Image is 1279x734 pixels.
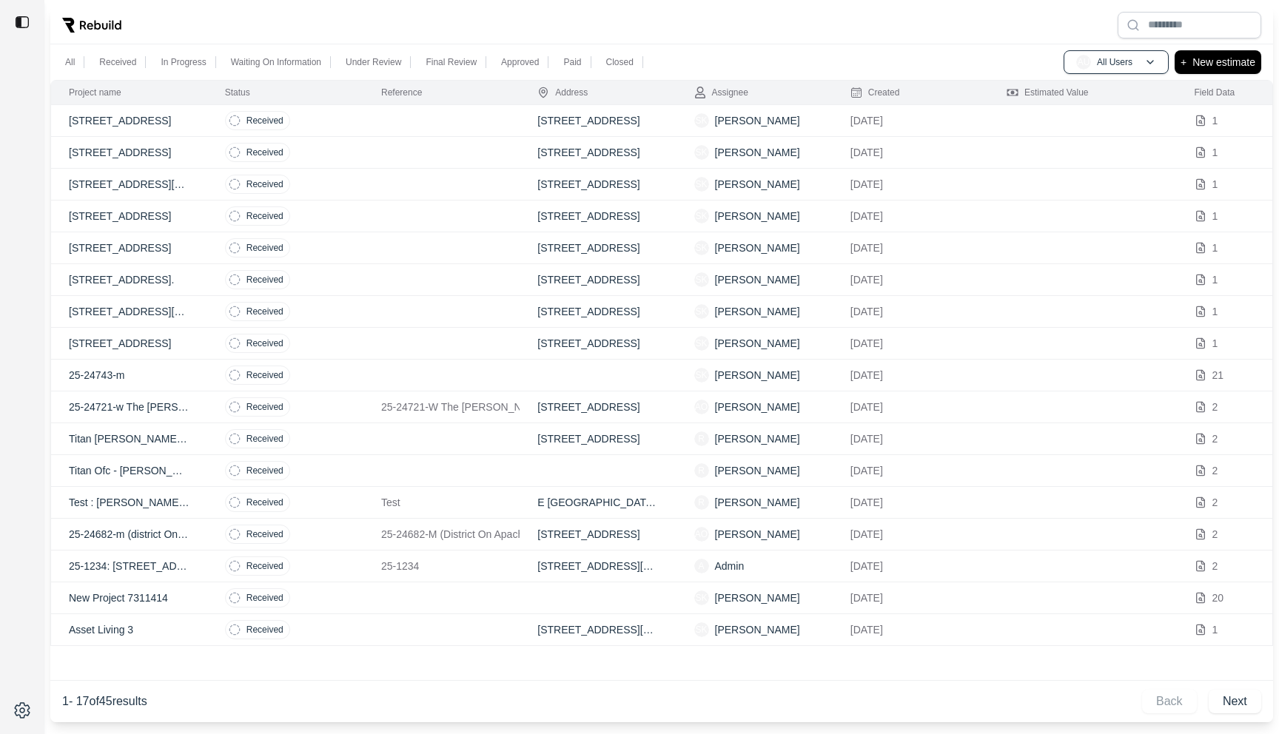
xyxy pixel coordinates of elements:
[426,56,477,68] p: Final Review
[1007,87,1089,98] div: Estimated Value
[69,336,189,351] p: [STREET_ADDRESS]
[1212,431,1218,446] p: 2
[520,519,676,550] td: [STREET_ADDRESS]
[520,487,676,519] td: E [GEOGRAPHIC_DATA], [GEOGRAPHIC_DATA]
[850,527,971,542] p: [DATE]
[715,113,800,128] p: [PERSON_NAME]
[69,272,189,287] p: [STREET_ADDRESS].
[850,368,971,383] p: [DATE]
[1195,87,1235,98] div: Field Data
[1097,56,1132,68] p: All Users
[1212,240,1218,255] p: 1
[520,423,676,455] td: [STREET_ADDRESS]
[850,304,971,319] p: [DATE]
[1064,50,1169,74] button: AUAll Users
[694,400,709,414] span: AO
[69,400,189,414] p: 25-24721-w The [PERSON_NAME] One: [STREET_ADDRESS][US_STATE]
[69,590,189,605] p: New Project 7311414
[69,304,189,319] p: [STREET_ADDRESS][US_STATE]
[715,559,745,573] p: Admin
[1212,304,1218,319] p: 1
[15,15,30,30] img: toggle sidebar
[246,274,283,286] p: Received
[850,622,971,637] p: [DATE]
[1175,50,1261,74] button: +New estimate
[246,178,283,190] p: Received
[69,431,189,446] p: Titan [PERSON_NAME] Ofc 2 [DATE]
[537,87,588,98] div: Address
[850,559,971,573] p: [DATE]
[1212,209,1218,223] p: 1
[1209,690,1261,713] button: Next
[694,559,709,573] span: A
[694,304,709,319] span: SK
[246,592,283,604] p: Received
[520,264,676,296] td: [STREET_ADDRESS]
[246,465,283,477] p: Received
[715,272,800,287] p: [PERSON_NAME]
[381,559,502,573] p: 25-1234
[850,145,971,160] p: [DATE]
[69,368,189,383] p: 25-24743-m
[69,113,189,128] p: [STREET_ADDRESS]
[715,590,800,605] p: [PERSON_NAME]
[1212,463,1218,478] p: 2
[715,240,800,255] p: [PERSON_NAME]
[1192,53,1255,71] p: New estimate
[381,527,502,542] p: 25-24682-M (District On Apache 1016)
[694,463,709,478] span: R
[1212,400,1218,414] p: 2
[381,87,422,98] div: Reference
[850,177,971,192] p: [DATE]
[501,56,539,68] p: Approved
[563,56,581,68] p: Paid
[69,495,189,510] p: Test : [PERSON_NAME] Office
[1212,495,1218,510] p: 2
[1212,368,1224,383] p: 21
[1212,622,1218,637] p: 1
[694,113,709,128] span: SK
[246,306,283,317] p: Received
[850,272,971,287] p: [DATE]
[246,401,283,413] p: Received
[694,431,709,446] span: R
[246,147,283,158] p: Received
[694,622,709,637] span: SK
[520,328,676,360] td: [STREET_ADDRESS]
[694,272,709,287] span: SK
[694,527,709,542] span: AO
[715,368,800,383] p: [PERSON_NAME]
[850,431,971,446] p: [DATE]
[520,105,676,137] td: [STREET_ADDRESS]
[715,400,800,414] p: [PERSON_NAME]
[1212,272,1218,287] p: 1
[246,337,283,349] p: Received
[1181,53,1186,71] p: +
[381,495,502,510] p: Test
[69,145,189,160] p: [STREET_ADDRESS]
[850,495,971,510] p: [DATE]
[850,336,971,351] p: [DATE]
[69,559,189,573] p: 25-1234: [STREET_ADDRESS][US_STATE][US_STATE].
[694,209,709,223] span: SK
[99,56,136,68] p: Received
[715,177,800,192] p: [PERSON_NAME]
[69,527,189,542] p: 25-24682-m (district On Apache 1016): [STREET_ADDRESS][US_STATE]
[694,590,709,605] span: SK
[715,463,800,478] p: [PERSON_NAME]
[246,369,283,381] p: Received
[715,145,800,160] p: [PERSON_NAME]
[520,137,676,169] td: [STREET_ADDRESS]
[246,528,283,540] p: Received
[715,336,800,351] p: [PERSON_NAME]
[69,463,189,478] p: Titan Ofc - [PERSON_NAME]
[246,115,283,127] p: Received
[715,209,800,223] p: [PERSON_NAME]
[246,210,283,222] p: Received
[1212,559,1218,573] p: 2
[1212,590,1224,605] p: 20
[62,18,121,33] img: Rebuild
[850,463,971,478] p: [DATE]
[246,433,283,445] p: Received
[1076,55,1091,70] span: AU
